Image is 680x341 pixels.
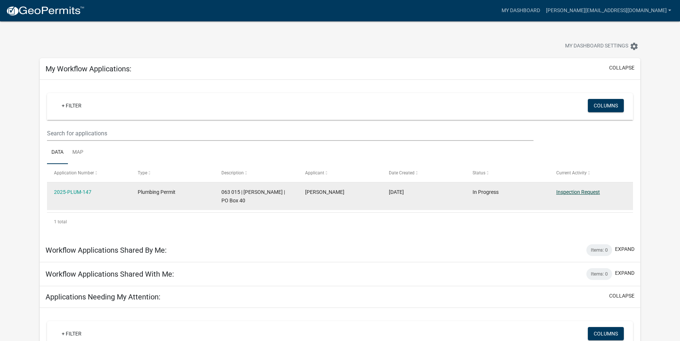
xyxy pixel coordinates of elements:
[131,164,214,182] datatable-header-cell: Type
[305,189,344,195] span: Rick Lampe
[46,246,167,255] h5: Workflow Applications Shared By Me:
[565,42,628,51] span: My Dashboard Settings
[138,189,176,195] span: Plumbing Permit
[47,126,534,141] input: Search for applications
[466,164,549,182] datatable-header-cell: Status
[46,292,160,301] h5: Applications Needing My Attention:
[499,4,543,18] a: My Dashboard
[549,164,633,182] datatable-header-cell: Current Activity
[609,292,634,300] button: collapse
[68,141,88,164] a: Map
[630,42,639,51] i: settings
[389,170,415,175] span: Date Created
[138,170,147,175] span: Type
[556,170,587,175] span: Current Activity
[543,4,674,18] a: [PERSON_NAME][EMAIL_ADDRESS][DOMAIN_NAME]
[298,164,382,182] datatable-header-cell: Applicant
[382,164,466,182] datatable-header-cell: Date Created
[46,64,131,73] h5: My Workflow Applications:
[56,99,87,112] a: + Filter
[47,213,633,231] div: 1 total
[40,80,641,238] div: collapse
[559,39,644,53] button: My Dashboard Settingssettings
[389,189,404,195] span: 07/23/2025
[609,64,634,72] button: collapse
[588,327,624,340] button: Columns
[615,269,634,277] button: expand
[47,141,68,164] a: Data
[473,189,499,195] span: In Progress
[221,189,285,203] span: 063 015 | Rick Lampe | PO Box 40
[586,244,612,256] div: Items: 0
[221,170,244,175] span: Description
[54,189,91,195] a: 2025-PLUM-147
[305,170,324,175] span: Applicant
[473,170,485,175] span: Status
[586,268,612,280] div: Items: 0
[46,270,174,278] h5: Workflow Applications Shared With Me:
[54,170,94,175] span: Application Number
[56,327,87,340] a: + Filter
[47,164,131,182] datatable-header-cell: Application Number
[588,99,624,112] button: Columns
[615,245,634,253] button: expand
[214,164,298,182] datatable-header-cell: Description
[556,189,600,195] a: Inspection Request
